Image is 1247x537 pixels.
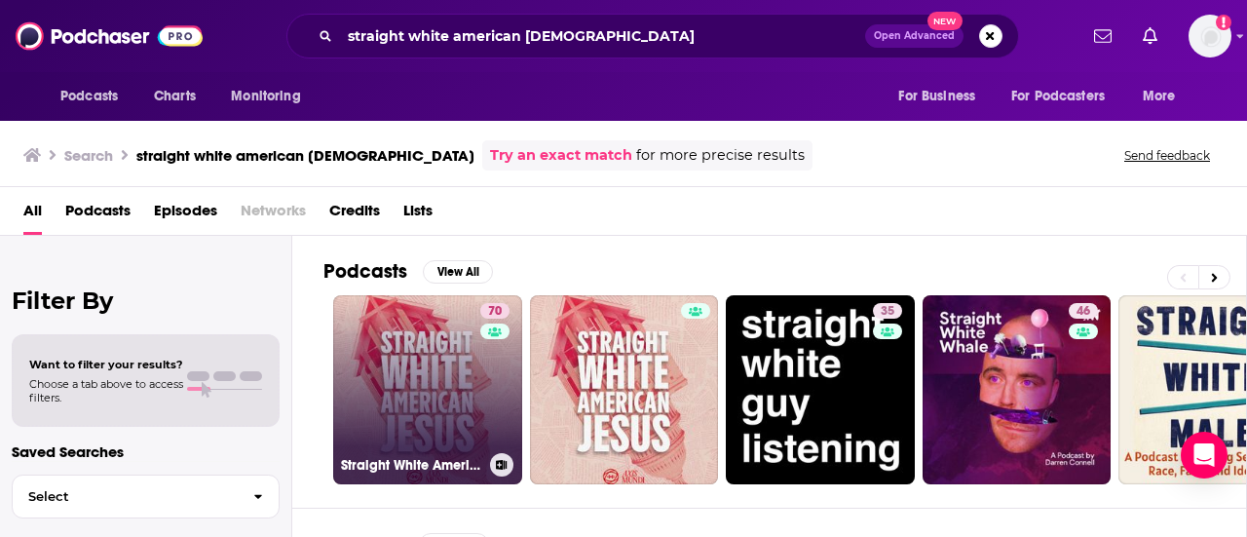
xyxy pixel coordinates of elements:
a: All [23,195,42,235]
input: Search podcasts, credits, & more... [340,20,865,52]
h3: Straight White American [DEMOGRAPHIC_DATA] [341,457,482,474]
a: 46 [923,295,1112,484]
a: Credits [329,195,380,235]
button: Open AdvancedNew [865,24,964,48]
span: New [927,12,963,30]
button: open menu [1129,78,1200,115]
a: Lists [403,195,433,235]
span: Monitoring [231,83,300,110]
span: For Podcasters [1011,83,1105,110]
a: Try an exact match [490,144,632,167]
svg: Add a profile image [1216,15,1231,30]
button: open menu [999,78,1133,115]
button: Send feedback [1118,147,1216,164]
p: Saved Searches [12,442,280,461]
div: Open Intercom Messenger [1181,432,1228,479]
a: Show notifications dropdown [1135,19,1165,53]
h3: straight white american [DEMOGRAPHIC_DATA] [136,146,474,165]
a: 70 [480,303,510,319]
div: Search podcasts, credits, & more... [286,14,1019,58]
button: Show profile menu [1189,15,1231,58]
a: 70Straight White American [DEMOGRAPHIC_DATA] [333,295,522,484]
a: PodcastsView All [323,259,493,284]
h2: Podcasts [323,259,407,284]
span: Choose a tab above to access filters. [29,377,183,404]
span: 35 [881,302,894,322]
a: Show notifications dropdown [1086,19,1119,53]
span: More [1143,83,1176,110]
button: open menu [217,78,325,115]
button: open menu [47,78,143,115]
span: Logged in as mdekoning [1189,15,1231,58]
a: Episodes [154,195,217,235]
a: 35 [873,303,902,319]
span: Open Advanced [874,31,955,41]
h3: Search [64,146,113,165]
span: 70 [488,302,502,322]
span: For Business [898,83,975,110]
button: Select [12,475,280,518]
img: User Profile [1189,15,1231,58]
button: open menu [885,78,1000,115]
a: 35 [726,295,915,484]
a: Charts [141,78,208,115]
button: View All [423,260,493,284]
span: Podcasts [60,83,118,110]
h2: Filter By [12,287,280,315]
a: 46 [1069,303,1098,319]
span: Networks [241,195,306,235]
img: Podchaser - Follow, Share and Rate Podcasts [16,18,203,55]
a: Podcasts [65,195,131,235]
span: Select [13,490,238,503]
span: Charts [154,83,196,110]
span: 46 [1077,302,1090,322]
span: for more precise results [636,144,805,167]
span: Want to filter your results? [29,358,183,371]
